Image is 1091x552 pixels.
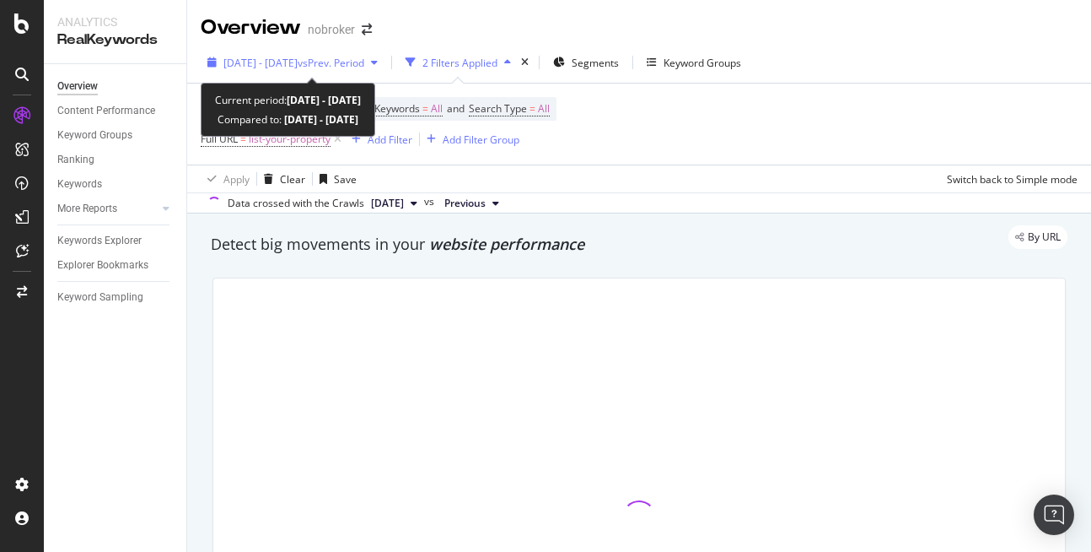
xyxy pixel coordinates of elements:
div: RealKeywords [57,30,173,50]
button: 2 Filters Applied [399,49,518,76]
a: Keyword Sampling [57,289,175,306]
span: and [447,101,465,116]
button: [DATE] [364,193,424,214]
div: times [518,54,532,71]
a: Ranking [57,151,175,169]
button: Save [313,165,357,192]
a: Keyword Groups [57,127,175,144]
div: legacy label [1008,225,1067,249]
span: By URL [1028,232,1061,242]
div: Compared to: [218,110,358,129]
div: Data crossed with the Crawls [228,196,364,211]
button: Keyword Groups [640,49,748,76]
span: = [422,101,428,116]
button: [DATE] - [DATE]vsPrev. Period [201,49,384,76]
a: Content Performance [57,102,175,120]
div: Open Intercom Messenger [1034,495,1074,535]
a: Overview [57,78,175,95]
div: arrow-right-arrow-left [362,24,372,35]
div: Content Performance [57,102,155,120]
a: Explorer Bookmarks [57,257,175,274]
div: Overview [201,14,301,42]
div: Analytics [57,14,173,30]
div: Keywords Explorer [57,232,142,250]
a: Keywords [57,176,175,193]
button: Switch back to Simple mode [940,165,1078,192]
div: Add Filter Group [443,133,519,147]
button: Segments [546,49,626,76]
span: [DATE] - [DATE] [223,56,298,70]
div: Add Filter [368,133,412,147]
span: Keywords [374,101,420,116]
div: Explorer Bookmarks [57,257,148,274]
a: Keywords Explorer [57,232,175,250]
span: All [431,97,443,121]
div: Keyword Sampling [57,289,143,306]
div: Keyword Groups [664,56,741,70]
div: Switch back to Simple mode [947,172,1078,187]
span: Previous [444,196,486,211]
span: = [529,101,535,116]
span: list-your-property [249,127,331,151]
div: More Reports [57,200,117,218]
b: [DATE] - [DATE] [287,93,361,107]
div: Ranking [57,151,94,169]
span: vs Prev. Period [298,56,364,70]
span: Search Type [469,101,527,116]
button: Add Filter [345,129,412,149]
button: Add Filter Group [420,129,519,149]
div: Save [334,172,357,187]
div: 2 Filters Applied [422,56,497,70]
button: Previous [438,193,506,214]
span: Segments [572,56,619,70]
span: = [240,132,246,146]
button: Clear [257,165,305,192]
div: Apply [223,172,250,187]
div: Overview [57,78,98,95]
button: Apply [201,165,250,192]
div: Clear [280,172,305,187]
span: vs [424,194,438,209]
b: [DATE] - [DATE] [282,112,358,127]
div: nobroker [308,21,355,38]
span: Full URL [201,132,238,146]
span: 2025 Sep. 1st [371,196,404,211]
div: Keyword Groups [57,127,132,144]
div: Current period: [215,90,361,110]
div: Keywords [57,176,102,193]
span: All [538,97,550,121]
a: More Reports [57,200,158,218]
